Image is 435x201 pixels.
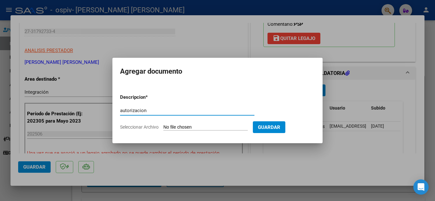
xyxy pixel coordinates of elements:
[120,124,159,130] span: Seleccionar Archivo
[413,179,429,195] div: Open Intercom Messenger
[120,94,179,101] p: Descripcion
[120,65,315,77] h2: Agregar documento
[258,124,280,130] span: Guardar
[253,121,285,133] button: Guardar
